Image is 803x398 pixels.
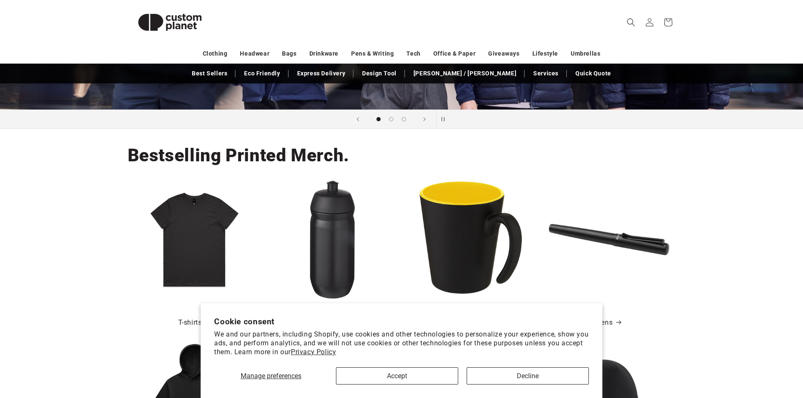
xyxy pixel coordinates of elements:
a: Pens & Writing [351,46,394,61]
button: Load slide 3 of 3 [397,113,410,126]
a: Drinkware [309,46,338,61]
h2: Bestselling Printed Merch. [128,144,349,167]
a: Quick Quote [571,66,615,81]
img: Custom Planet [128,3,212,41]
a: [PERSON_NAME] / [PERSON_NAME] [409,66,521,81]
button: Next slide [415,110,434,128]
a: Privacy Policy [291,348,336,356]
button: Manage preferences [214,367,328,385]
a: Services [529,66,563,81]
a: Clothing [203,46,228,61]
summary: Search [622,13,640,32]
a: Best Sellers [188,66,231,81]
img: Oli 360 ml ceramic mug with handle [411,179,531,300]
a: Design Tool [358,66,401,81]
a: Office & Paper [433,46,475,61]
a: T-shirts [178,317,210,329]
a: Lifestyle [532,46,558,61]
a: Tech [406,46,420,61]
button: Previous slide [349,110,367,128]
p: We and our partners, including Shopify, use cookies and other technologies to personalize your ex... [214,330,589,356]
img: HydroFlex™ 500 ml squeezy sport bottle [272,179,393,300]
iframe: Chat Widget [662,307,803,398]
h2: Cookie consent [214,317,589,326]
a: Giveaways [488,46,519,61]
a: Express Delivery [293,66,350,81]
button: Decline [467,367,589,385]
span: Manage preferences [241,372,301,380]
button: Pause slideshow [436,110,455,128]
button: Accept [336,367,458,385]
button: Load slide 1 of 3 [372,113,385,126]
a: Pens [597,317,621,329]
button: Load slide 2 of 3 [385,113,397,126]
a: Umbrellas [571,46,600,61]
a: Eco Friendly [240,66,284,81]
a: Headwear [240,46,269,61]
a: Bags [282,46,296,61]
